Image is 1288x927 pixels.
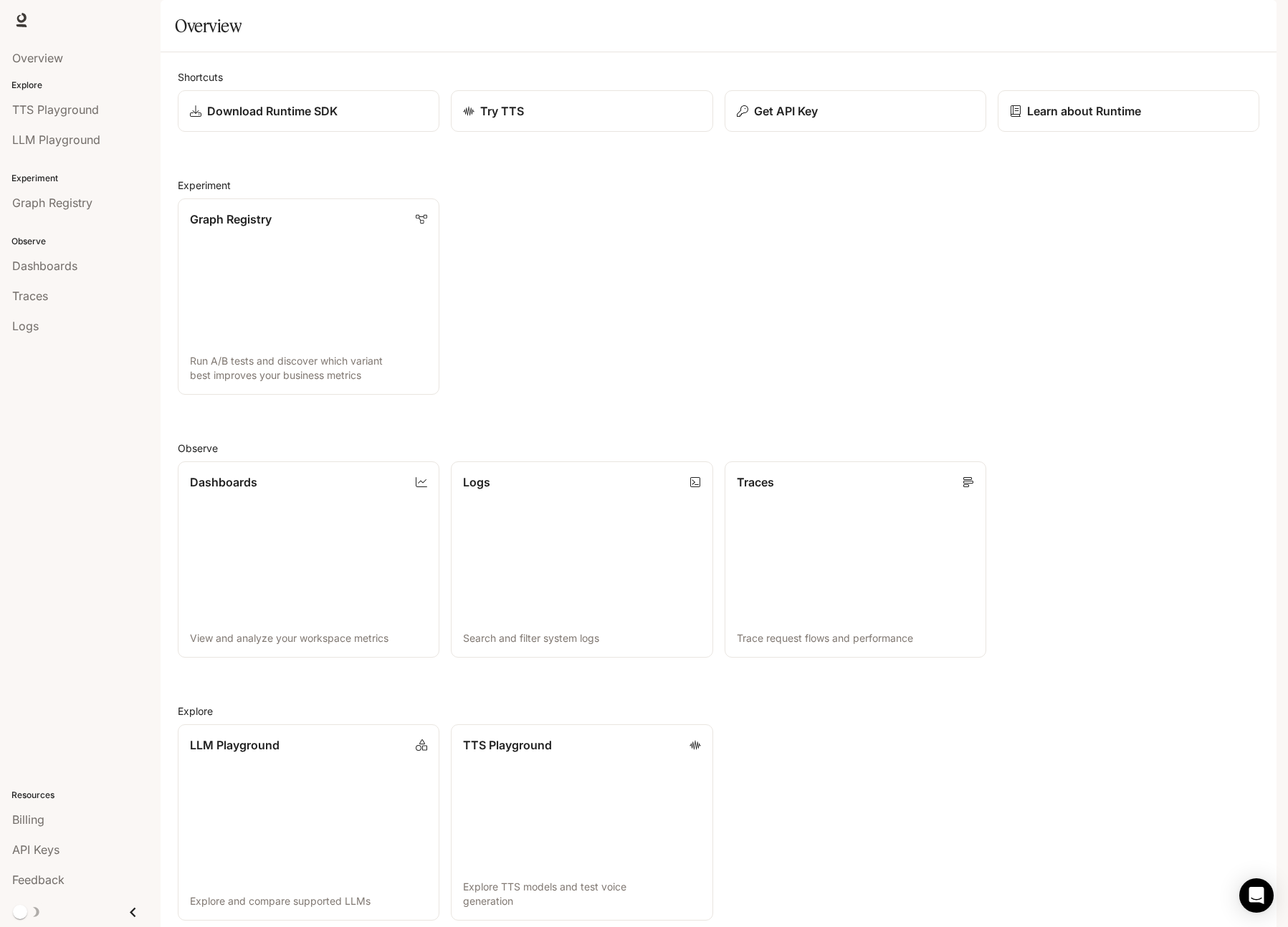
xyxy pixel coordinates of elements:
a: DashboardsView and analyze your workspace metrics [178,461,439,658]
p: TTS Playground [463,736,552,754]
a: LogsSearch and filter system logs [451,461,712,658]
button: Get API Key [725,90,986,132]
p: Dashboards [190,474,257,491]
p: LLM Playground [190,736,280,754]
a: Download Runtime SDK [178,90,439,132]
p: Explore and compare supported LLMs [190,894,427,908]
h1: Overview [175,11,242,40]
a: TTS PlaygroundExplore TTS models and test voice generation [451,724,712,921]
p: Get API Key [754,102,818,120]
div: Open Intercom Messenger [1239,878,1274,913]
p: Graph Registry [190,211,272,228]
h2: Shortcuts [178,69,1259,85]
p: Run A/B tests and discover which variant best improves your business metrics [190,354,427,383]
h2: Explore [178,703,1259,719]
p: Traces [737,474,774,491]
a: TracesTrace request flows and performance [725,461,986,658]
p: Search and filter system logs [463,631,700,645]
a: Learn about Runtime [998,90,1259,132]
p: Download Runtime SDK [207,102,338,120]
p: Learn about Runtime [1027,102,1141,120]
a: Try TTS [451,90,712,132]
a: Graph RegistryRun A/B tests and discover which variant best improves your business metrics [178,198,439,395]
h2: Experiment [178,178,1259,193]
a: LLM PlaygroundExplore and compare supported LLMs [178,724,439,921]
h2: Observe [178,441,1259,456]
p: Logs [463,474,490,491]
p: View and analyze your workspace metrics [190,631,427,645]
p: Explore TTS models and test voice generation [463,880,700,908]
p: Trace request flows and performance [737,631,974,645]
p: Try TTS [480,102,524,120]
